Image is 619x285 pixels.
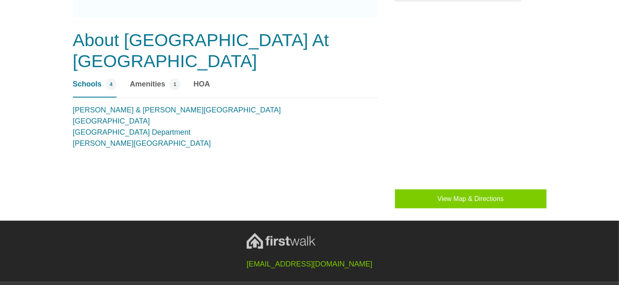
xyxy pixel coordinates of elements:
[130,79,165,90] span: Amenities
[73,30,378,72] h3: About [GEOGRAPHIC_DATA] At [GEOGRAPHIC_DATA]
[73,106,281,114] a: [PERSON_NAME] & [PERSON_NAME][GEOGRAPHIC_DATA]
[73,117,150,125] a: [GEOGRAPHIC_DATA]
[169,79,180,90] span: 1
[194,79,210,98] a: HOA
[247,233,315,249] img: FirstWalk
[73,79,117,98] a: Schools 4
[73,79,102,90] span: Schools
[247,260,372,268] a: [EMAIL_ADDRESS][DOMAIN_NAME]
[73,128,191,136] a: [GEOGRAPHIC_DATA] Department
[130,79,180,98] a: Amenities 1
[73,139,211,147] a: [PERSON_NAME][GEOGRAPHIC_DATA]
[194,79,210,90] span: HOA
[395,189,547,208] button: View Map & Directions
[106,79,117,90] span: 4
